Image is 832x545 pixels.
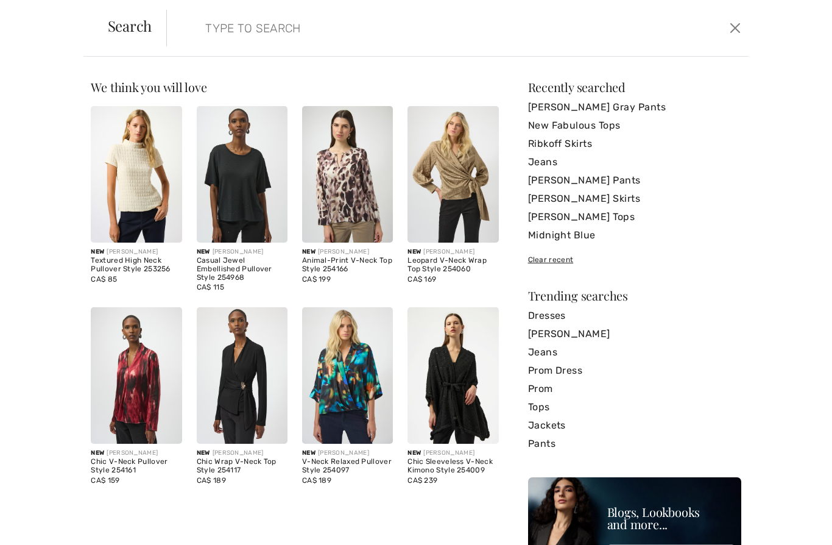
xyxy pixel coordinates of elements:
input: TYPE TO SEARCH [196,10,593,46]
div: [PERSON_NAME] [407,449,498,458]
span: CA$ 239 [407,476,437,485]
span: Chat [29,9,54,20]
a: Jeans [528,343,741,362]
img: Casual Jewel Embellished Pullover Style 254968. Black [197,106,287,243]
span: Search [108,18,152,33]
div: Textured High Neck Pullover Style 253256 [91,257,182,274]
span: New [91,248,104,255]
a: Pants [528,435,741,453]
div: [PERSON_NAME] [302,449,393,458]
a: [PERSON_NAME] Tops [528,208,741,226]
a: [PERSON_NAME] Gray Pants [528,98,741,116]
div: Recently searched [528,81,741,93]
img: Animal-Print V-Neck Top Style 254166. Offwhite/Multi [302,106,393,243]
a: Jackets [528,416,741,435]
a: Jeans [528,153,741,171]
a: New Fabulous Tops [528,116,741,135]
div: Leopard V-Neck Wrap Top Style 254060 [407,257,498,274]
div: Chic V-Neck Pullover Style 254161 [91,458,182,475]
span: CA$ 189 [197,476,226,485]
span: We think you will love [91,79,206,95]
a: [PERSON_NAME] Skirts [528,190,741,208]
div: Chic Sleeveless V-Neck Kimono Style 254009 [407,458,498,475]
a: Dresses [528,307,741,325]
div: [PERSON_NAME] [197,248,287,257]
a: [PERSON_NAME] [528,325,741,343]
div: [PERSON_NAME] [302,248,393,257]
a: Prom [528,380,741,398]
span: CA$ 115 [197,283,224,291]
span: New [197,449,210,457]
span: New [91,449,104,457]
div: Clear recent [528,254,741,265]
a: Prom Dress [528,362,741,380]
span: CA$ 199 [302,275,331,283]
div: Casual Jewel Embellished Pullover Style 254968 [197,257,287,282]
span: New [302,248,316,255]
div: V-Neck Relaxed Pullover Style 254097 [302,458,393,475]
img: Textured High Neck Pullover Style 253256. Vanilla 30 [91,106,182,243]
div: [PERSON_NAME] [91,248,182,257]
a: [PERSON_NAME] Pants [528,171,741,190]
span: CA$ 85 [91,275,117,283]
div: Chic Wrap V-Neck Top Style 254117 [197,458,287,475]
img: V-Neck Relaxed Pullover Style 254097. Black/Multi [302,307,393,444]
div: Trending searches [528,290,741,302]
div: Animal-Print V-Neck Top Style 254166 [302,257,393,274]
span: New [197,248,210,255]
span: CA$ 169 [407,275,436,283]
span: CA$ 189 [302,476,331,485]
a: Ribkoff Skirts [528,135,741,153]
div: [PERSON_NAME] [407,248,498,257]
button: Close [726,18,744,38]
div: [PERSON_NAME] [91,449,182,458]
img: Chic V-Neck Pullover Style 254161. Black/red [91,307,182,444]
a: Tops [528,398,741,416]
span: New [302,449,316,457]
div: [PERSON_NAME] [197,449,287,458]
a: Midnight Blue [528,226,741,244]
div: Blogs, Lookbooks and more... [607,506,735,530]
span: New [407,449,421,457]
span: CA$ 159 [91,476,119,485]
img: Chic Sleeveless V-Neck Kimono Style 254009. Black [407,307,498,444]
span: New [407,248,421,255]
img: Leopard V-Neck Wrap Top Style 254060. Taupe [407,106,498,243]
img: Chic Wrap V-Neck Top Style 254117. Black [197,307,287,444]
